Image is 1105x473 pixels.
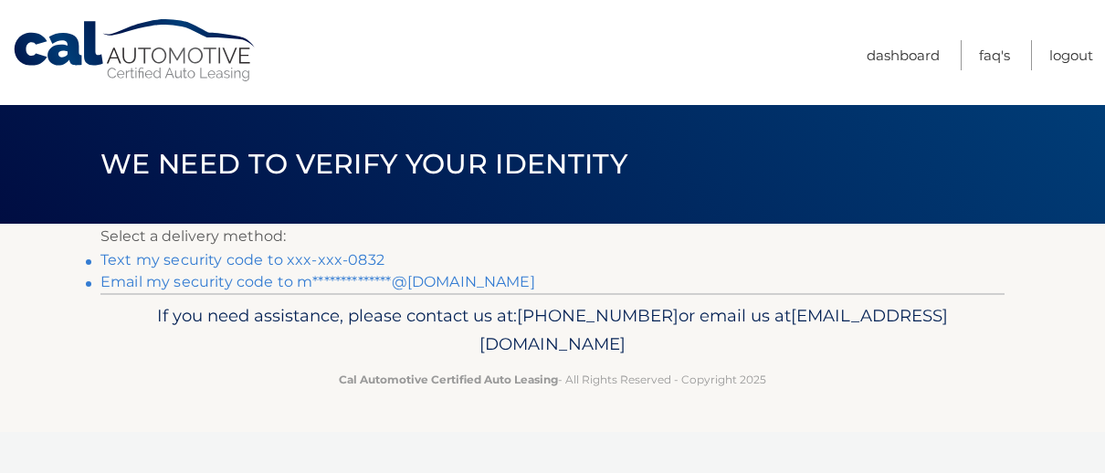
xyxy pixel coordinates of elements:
[517,305,679,326] span: [PHONE_NUMBER]
[12,18,258,83] a: Cal Automotive
[100,147,627,181] span: We need to verify your identity
[100,251,384,268] a: Text my security code to xxx-xxx-0832
[112,370,993,389] p: - All Rights Reserved - Copyright 2025
[112,301,993,360] p: If you need assistance, please contact us at: or email us at
[867,40,940,70] a: Dashboard
[979,40,1010,70] a: FAQ's
[100,224,1005,249] p: Select a delivery method:
[1049,40,1093,70] a: Logout
[339,373,558,386] strong: Cal Automotive Certified Auto Leasing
